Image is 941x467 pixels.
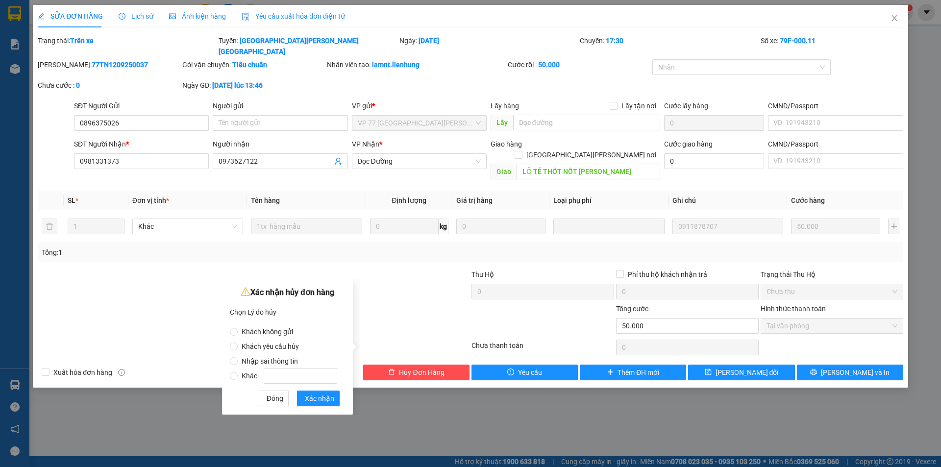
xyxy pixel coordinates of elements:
span: [PERSON_NAME] và In [821,367,890,378]
div: Gói vận chuyển: [182,59,325,70]
span: Giao [491,164,517,179]
input: Cước giao hàng [664,153,764,169]
th: Ghi chú [669,191,787,210]
span: Ảnh kiện hàng [169,12,226,20]
button: exclamation-circleYêu cầu [471,365,578,380]
input: Dọc đường [517,164,660,179]
span: exclamation-circle [507,369,514,376]
div: CMND/Passport [768,100,903,111]
span: info-circle [118,369,125,376]
span: Định lượng [392,197,426,204]
span: Tên hàng [251,197,280,204]
b: [DATE] [419,37,439,45]
span: Lấy [491,115,513,130]
b: 50.000 [538,61,560,69]
img: icon [242,13,249,21]
div: CMND/Passport [768,139,903,149]
span: Lấy hàng [491,102,519,110]
span: Dọc Đường [358,154,481,169]
b: [GEOGRAPHIC_DATA][PERSON_NAME][GEOGRAPHIC_DATA] [219,37,359,55]
button: plus [888,219,899,234]
input: Cước lấy hàng [664,115,764,131]
span: Thu Hộ [471,270,494,278]
span: delete [388,369,395,376]
b: 79F-000.11 [780,37,816,45]
label: Hình thức thanh toán [761,305,826,313]
span: Xác nhận [305,393,334,404]
span: Khách yêu cầu hủy [238,343,303,350]
b: 77TN1209250037 [92,61,148,69]
span: Xuất hóa đơn hàng [50,367,116,378]
div: Trạng thái Thu Hộ [761,269,903,280]
span: picture [169,13,176,20]
input: Ghi Chú [672,219,783,234]
span: Phí thu hộ khách nhận trả [624,269,711,280]
div: Cước rồi : [508,59,650,70]
span: SL [68,197,75,204]
span: save [705,369,712,376]
span: Giao hàng [491,140,522,148]
button: Xác nhận [297,391,340,406]
span: VP Nhận [352,140,379,148]
span: Thêm ĐH mới [618,367,659,378]
span: SỬA ĐƠN HÀNG [38,12,103,20]
div: Tuyến: [218,35,398,57]
span: edit [38,13,45,20]
input: 0 [456,219,545,234]
b: lamnt.lienhung [372,61,420,69]
div: Chưa cước : [38,80,180,91]
th: Loại phụ phí [549,191,668,210]
button: Close [881,5,908,32]
div: Người nhận [213,139,347,149]
span: Khách không gửi [238,328,297,336]
button: Đóng [259,391,289,406]
span: clock-circle [119,13,125,20]
span: Tại văn phòng [767,319,897,333]
span: Hủy Đơn Hàng [399,367,444,378]
div: Ngày: [398,35,579,57]
button: printer[PERSON_NAME] và In [797,365,903,380]
div: Tổng: 1 [42,247,363,258]
b: [DATE] lúc 13:46 [212,81,263,89]
span: Đơn vị tính [132,197,169,204]
b: Trên xe [70,37,94,45]
span: user-add [334,157,342,165]
div: Chọn Lý do hủy [230,305,345,320]
button: plusThêm ĐH mới [580,365,686,380]
span: Lịch sử [119,12,153,20]
b: 17:30 [606,37,623,45]
div: [PERSON_NAME]: [38,59,180,70]
div: Nhân viên tạo: [327,59,506,70]
input: Khác: [264,368,337,384]
span: Yêu cầu xuất hóa đơn điện tử [242,12,345,20]
div: VP gửi [352,100,487,111]
span: plus [607,369,614,376]
span: Yêu cầu [518,367,542,378]
button: deleteHủy Đơn Hàng [363,365,470,380]
span: Nhập sai thông tin [238,357,302,365]
input: VD: Bàn, Ghế [251,219,362,234]
span: Đóng [267,393,283,404]
span: warning [241,287,250,296]
span: close [891,14,898,22]
div: Chuyến: [579,35,760,57]
div: Người gửi [213,100,347,111]
span: printer [810,369,817,376]
span: [PERSON_NAME] đổi [716,367,779,378]
span: [GEOGRAPHIC_DATA][PERSON_NAME] nơi [522,149,660,160]
div: SĐT Người Nhận [74,139,209,149]
span: VP 77 Thái Nguyên [358,116,481,130]
div: Ngày GD: [182,80,325,91]
input: 0 [791,219,880,234]
div: Trạng thái: [37,35,218,57]
span: kg [439,219,448,234]
label: Cước lấy hàng [664,102,708,110]
span: Chưa thu [767,284,897,299]
span: Lấy tận nơi [618,100,660,111]
div: Xác nhận hủy đơn hàng [230,285,345,300]
span: Giá trị hàng [456,197,493,204]
div: Chưa thanh toán [470,340,615,357]
b: Tiêu chuẩn [232,61,267,69]
span: Khác: [238,372,341,380]
div: Số xe: [760,35,904,57]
